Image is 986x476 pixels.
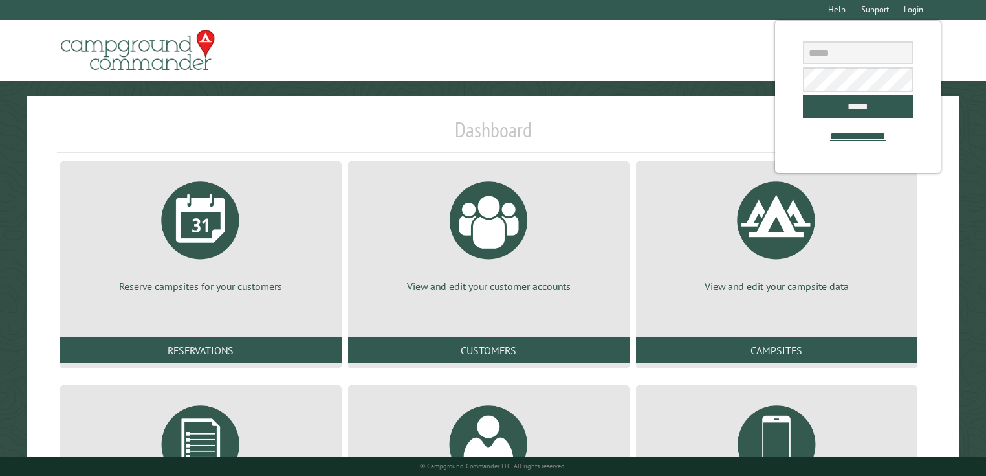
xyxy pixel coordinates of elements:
[420,462,566,470] small: © Campground Commander LLC. All rights reserved.
[60,337,342,363] a: Reservations
[57,25,219,76] img: Campground Commander
[57,117,930,153] h1: Dashboard
[364,279,614,293] p: View and edit your customer accounts
[364,172,614,293] a: View and edit your customer accounts
[652,279,902,293] p: View and edit your campsite data
[636,337,917,363] a: Campsites
[76,279,326,293] p: Reserve campsites for your customers
[652,172,902,293] a: View and edit your campsite data
[348,337,630,363] a: Customers
[76,172,326,293] a: Reserve campsites for your customers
